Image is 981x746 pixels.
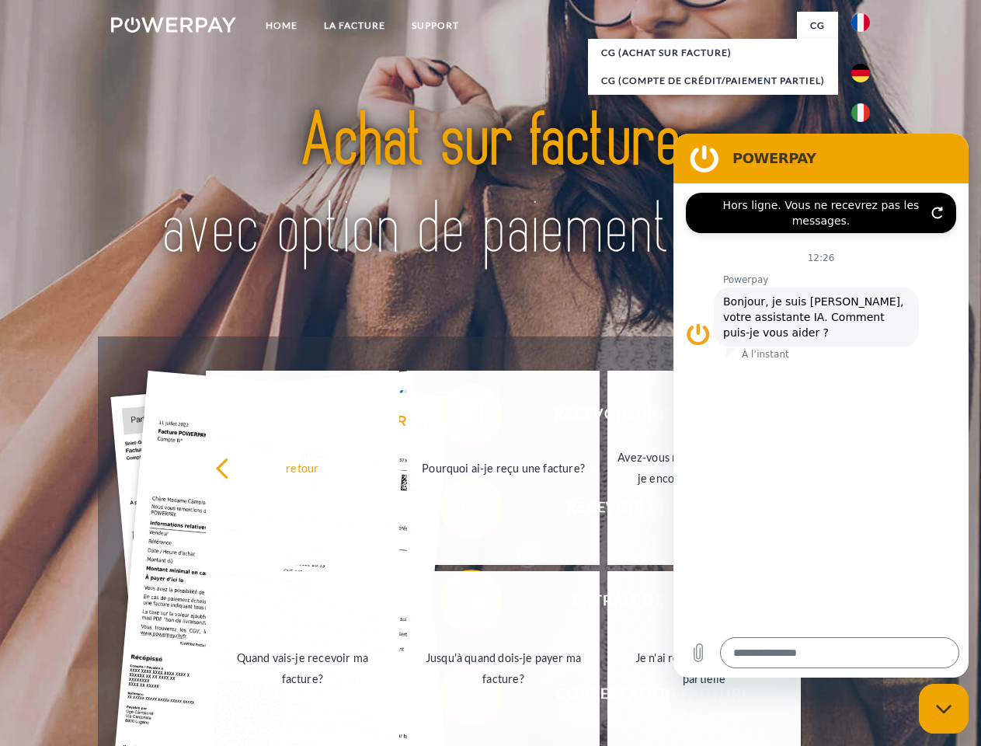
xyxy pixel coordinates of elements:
[607,371,801,565] a: Avez-vous reçu mes paiements, ai-je encore un solde ouvert?
[398,12,472,40] a: Support
[617,647,791,689] div: Je n'ai reçu qu'une livraison partielle
[851,64,870,82] img: de
[851,103,870,122] img: it
[416,457,591,478] div: Pourquoi ai-je reçu une facture?
[617,447,791,489] div: Avez-vous reçu mes paiements, ai-je encore un solde ouvert?
[111,17,236,33] img: logo-powerpay-white.svg
[797,12,838,40] a: CG
[588,67,838,95] a: CG (Compte de crédit/paiement partiel)
[851,13,870,32] img: fr
[215,647,390,689] div: Quand vais-je recevoir ma facture?
[919,684,969,734] iframe: Bouton de lancement de la fenêtre de messagerie, conversation en cours
[673,134,969,678] iframe: Fenêtre de messagerie
[416,647,591,689] div: Jusqu'à quand dois-je payer ma facture?
[588,39,838,67] a: CG (achat sur facture)
[311,12,398,40] a: LA FACTURE
[148,75,833,298] img: title-powerpay_fr.svg
[252,12,311,40] a: Home
[215,457,390,478] div: retour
